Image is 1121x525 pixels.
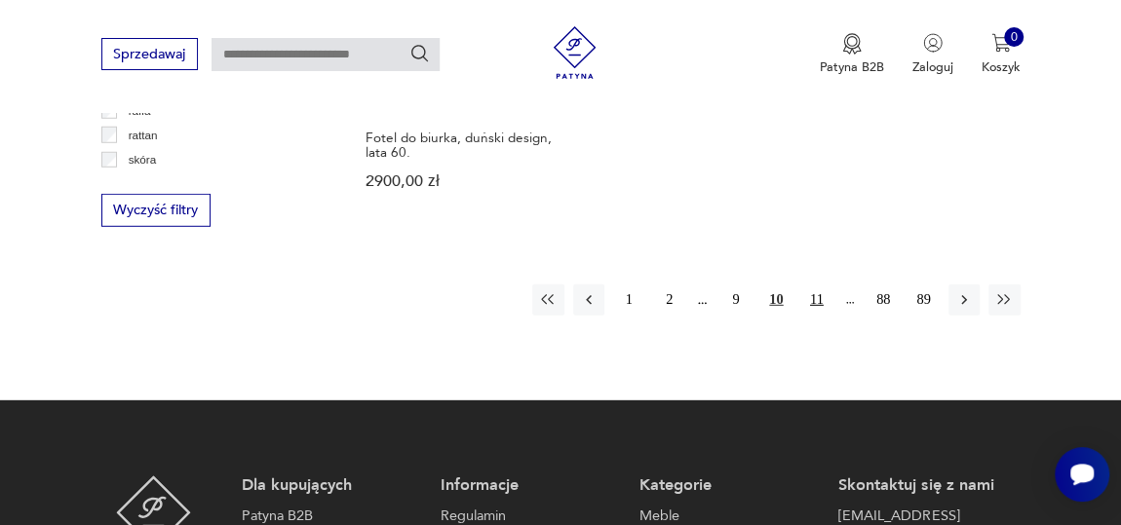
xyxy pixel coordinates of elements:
p: Koszyk [982,58,1021,76]
p: Informacje [441,475,613,497]
button: 2 [653,284,684,316]
button: Zaloguj [912,33,953,76]
div: 0 [1004,27,1024,47]
button: 89 [908,284,939,316]
p: Skontaktuj się z nami [838,475,1011,497]
button: 10 [760,284,792,316]
button: 11 [801,284,832,316]
button: Sprzedawaj [101,38,198,70]
iframe: Smartsupp widget button [1055,447,1109,502]
p: rattan [129,126,158,145]
p: Dla kupujących [242,475,414,497]
p: skóra [129,150,157,169]
button: 9 [720,284,752,316]
button: Patyna B2B [820,33,884,76]
a: Ikona medaluPatyna B2B [820,33,884,76]
p: 2900,00 zł [366,174,559,189]
p: Zaloguj [912,58,953,76]
img: Ikonka użytkownika [923,33,943,53]
h3: Fotel do biurka, duński design, lata 60. [366,131,559,161]
button: Wyczyść filtry [101,194,211,226]
img: Ikona koszyka [991,33,1011,53]
button: 1 [613,284,644,316]
p: tkanina [129,174,166,194]
button: 88 [868,284,899,316]
p: Patyna B2B [820,58,884,76]
button: Szukaj [409,43,431,64]
p: Kategorie [639,475,812,497]
img: Ikona medalu [842,33,862,55]
button: 0Koszyk [982,33,1021,76]
a: Sprzedawaj [101,50,198,61]
img: Patyna - sklep z meblami i dekoracjami vintage [542,26,607,79]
